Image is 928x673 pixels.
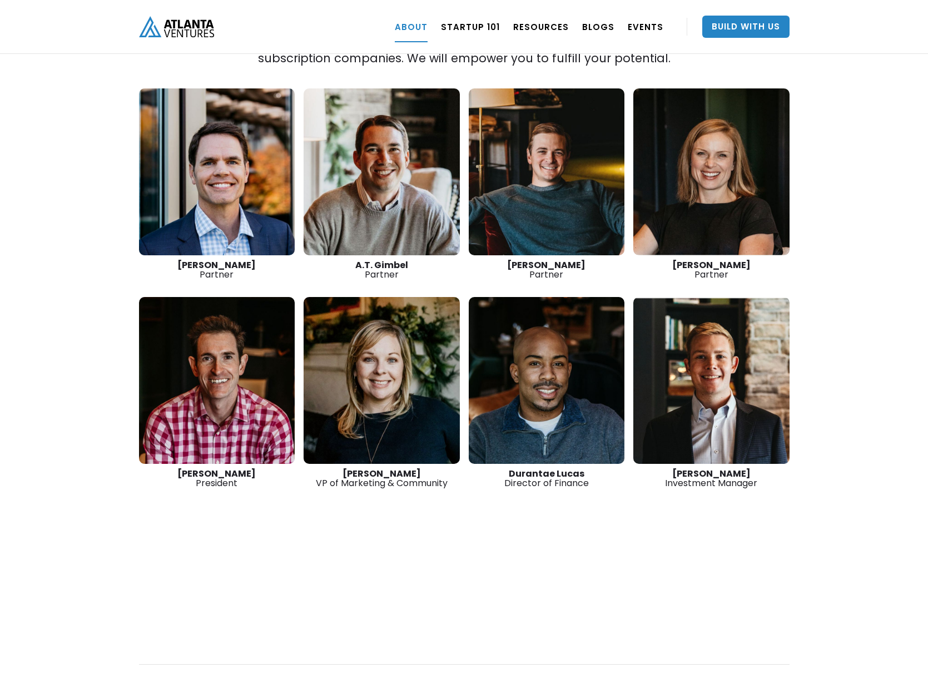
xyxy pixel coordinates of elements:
[672,467,751,480] strong: [PERSON_NAME]
[355,259,408,271] strong: A.T. Gimbel
[139,260,295,279] div: Partner
[343,467,421,480] strong: [PERSON_NAME]
[513,11,569,42] a: RESOURCES
[177,259,256,271] strong: [PERSON_NAME]
[177,467,256,480] strong: [PERSON_NAME]
[304,260,460,279] div: Partner
[395,11,428,42] a: ABOUT
[304,469,460,488] div: VP of Marketing & Community
[469,260,625,279] div: Partner
[582,11,614,42] a: BLOGS
[509,467,584,480] strong: Durantae Lucas
[469,469,625,488] div: Director of Finance
[628,11,663,42] a: EVENTS
[441,11,500,42] a: Startup 101
[672,259,751,271] strong: [PERSON_NAME]
[633,469,790,488] div: Investment Manager
[633,260,790,279] div: Partner
[507,259,585,271] strong: [PERSON_NAME]
[702,16,790,38] a: Build With Us
[139,469,295,488] div: President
